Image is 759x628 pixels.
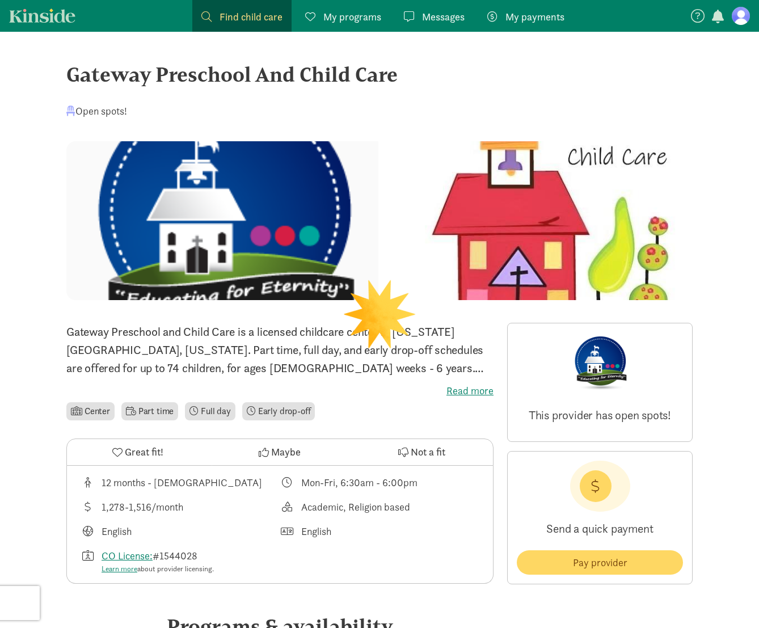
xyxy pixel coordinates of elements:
[573,555,627,570] span: Pay provider
[323,9,381,24] span: My programs
[280,524,480,539] div: Languages spoken
[209,439,351,465] button: Maybe
[280,475,480,490] div: Class schedule
[67,439,209,465] button: Great fit!
[301,475,418,490] div: Mon-Fri, 6:30am - 6:00pm
[66,402,115,420] li: Center
[271,444,301,460] span: Maybe
[422,9,465,24] span: Messages
[301,524,331,539] div: English
[81,475,280,490] div: Age range for children that this provider cares for
[351,439,493,465] button: Not a fit
[220,9,282,24] span: Find child care
[185,402,235,420] li: Full day
[242,402,315,420] li: Early drop-off
[125,444,163,460] span: Great fit!
[66,59,693,90] div: Gateway Preschool And Child Care
[102,475,262,490] div: 12 months - [DEMOGRAPHIC_DATA]
[66,103,127,119] div: Open spots!
[411,444,445,460] span: Not a fit
[9,9,75,23] a: Kinside
[81,548,280,575] div: License number
[66,384,494,398] label: Read more
[66,323,494,377] p: Gateway Preschool and Child Care is a licensed childcare center in [US_STATE][GEOGRAPHIC_DATA], [...
[301,499,410,515] div: Academic, Religion based
[121,402,178,420] li: Part time
[505,9,564,24] span: My payments
[102,549,153,562] a: CO License:
[102,499,183,515] div: 1,278-1,516/month
[81,499,280,515] div: Average tuition for this program
[102,563,214,575] div: about provider licensing.
[81,524,280,539] div: Languages taught
[102,564,137,574] a: Learn more
[517,407,683,423] p: This provider has open spots!
[102,548,214,575] div: #1544028
[280,499,480,515] div: This provider's education philosophy
[517,512,683,546] p: Send a quick payment
[102,524,132,539] div: English
[568,332,631,394] img: Provider logo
